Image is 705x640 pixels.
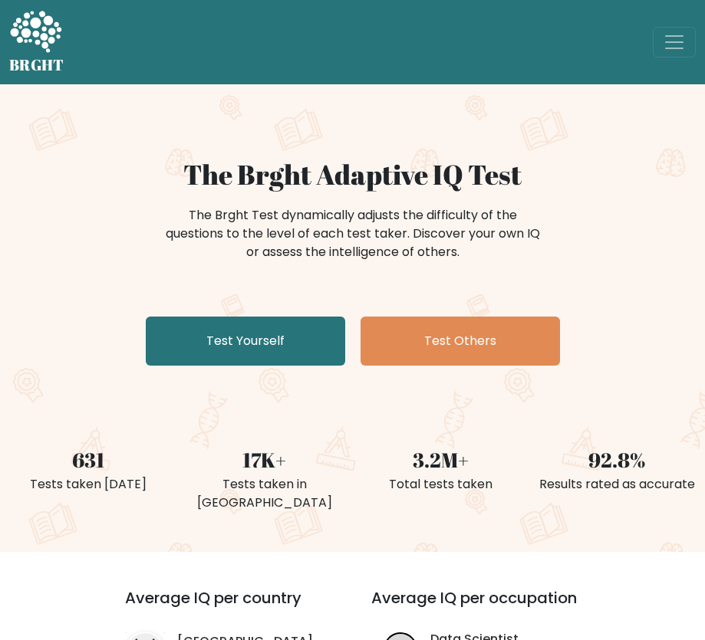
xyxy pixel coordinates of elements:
h3: Average IQ per occupation [371,589,599,625]
a: BRGHT [9,6,64,78]
h1: The Brght Adaptive IQ Test [9,158,696,191]
button: Toggle navigation [653,27,696,57]
div: 3.2M+ [362,445,520,475]
a: Test Yourself [146,317,345,366]
div: 92.8% [538,445,696,475]
div: 17K+ [186,445,344,475]
div: Results rated as accurate [538,475,696,494]
h5: BRGHT [9,56,64,74]
a: Test Others [361,317,560,366]
h3: Average IQ per country [125,589,316,625]
div: Total tests taken [362,475,520,494]
div: Tests taken in [GEOGRAPHIC_DATA] [186,475,344,512]
div: 631 [9,445,167,475]
div: Tests taken [DATE] [9,475,167,494]
div: The Brght Test dynamically adjusts the difficulty of the questions to the level of each test take... [161,206,545,261]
